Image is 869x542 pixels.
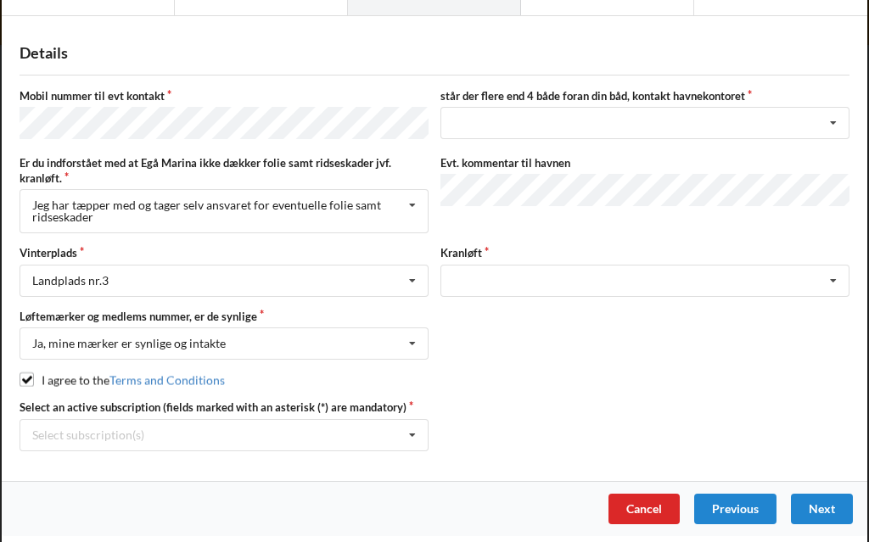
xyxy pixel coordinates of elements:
[440,88,849,103] label: står der flere end 4 både foran din båd, kontakt havnekontoret
[20,88,429,103] label: Mobil nummer til evt kontakt
[32,199,403,223] div: Jeg har tæpper med og tager selv ansvaret for eventuelle folie samt ridseskader
[32,338,226,349] div: Ja, mine mærker er synlige og intakte
[20,372,225,387] label: I agree to the
[608,494,680,524] div: Cancel
[32,427,144,442] div: Select subscription(s)
[20,309,429,324] label: Løftemærker og medlems nummer, er de synlige
[20,245,429,260] label: Vinterplads
[694,494,776,524] div: Previous
[20,43,849,63] div: Details
[32,275,109,287] div: Landplads nr.3
[440,245,849,260] label: Kranløft
[20,155,429,186] label: Er du indforstået med at Egå Marina ikke dækker folie samt ridseskader jvf. kranløft.
[109,372,225,387] a: Terms and Conditions
[440,155,849,170] label: Evt. kommentar til havnen
[20,400,429,415] label: Select an active subscription (fields marked with an asterisk (*) are mandatory)
[791,494,853,524] div: Next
